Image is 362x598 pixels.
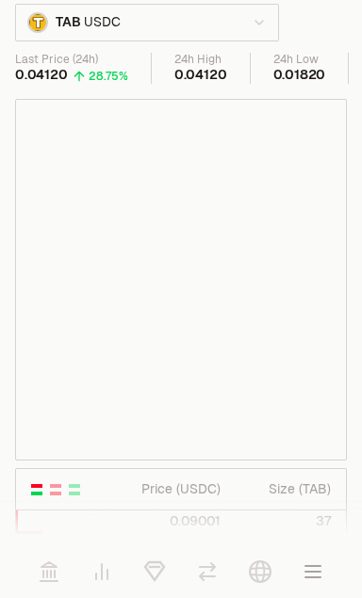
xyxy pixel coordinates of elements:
span: USDC [84,14,120,31]
div: 37 [237,511,331,530]
button: Show Sell Orders Only [48,482,63,497]
iframe: Financial Chart [16,100,346,460]
div: Last Price (24h) [15,53,128,67]
div: 28.75% [89,69,128,84]
div: 24h High [174,53,227,67]
div: Price ( USDC ) [127,479,222,498]
img: TAB Logo [29,14,46,31]
span: TAB [56,14,80,31]
div: 0.04120 [15,67,68,84]
div: 0.08000 [127,532,222,551]
button: Show Buy Orders Only [67,482,82,497]
div: 0.09001 [127,511,222,530]
div: Size ( TAB ) [237,479,331,498]
div: 470 [237,532,331,551]
div: 24h Low [273,53,326,67]
div: 0.04120 [174,67,227,84]
button: Show Buy and Sell Orders [29,482,44,497]
div: 0.01820 [273,67,326,84]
